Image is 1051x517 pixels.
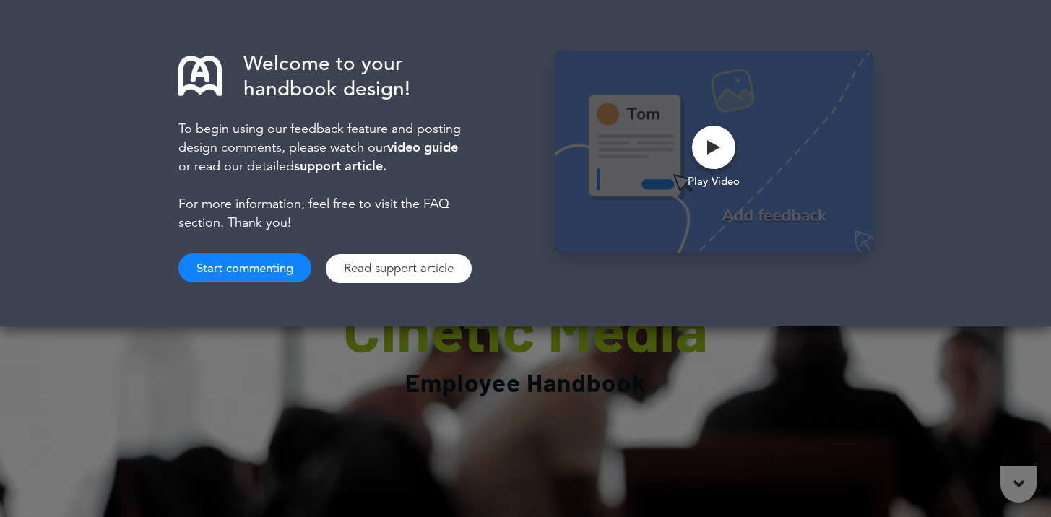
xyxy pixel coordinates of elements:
[326,254,472,283] a: Read support article
[688,172,740,191] div: Play Video
[294,157,386,174] strong: support article.
[178,253,311,282] button: Start commenting
[243,51,410,101] h1: Welcome to your handbook design!
[178,54,222,97] img: airmason-logo
[178,119,483,232] p: To begin using our feedback feature and posting design comments, please watch our or read our det...
[555,50,873,254] img: Video thumbnail
[387,139,458,155] strong: video guide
